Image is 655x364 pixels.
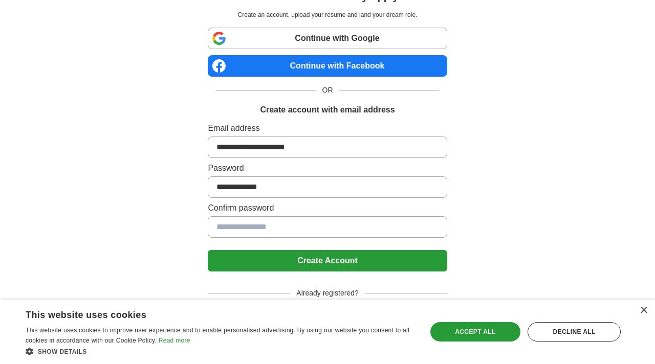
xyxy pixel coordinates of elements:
div: Close [640,307,647,314]
div: Show details [26,346,415,356]
a: Read more, opens a new window [159,337,190,344]
a: Continue with Facebook [208,55,447,77]
p: Create an account, upload your resume and land your dream role. [210,10,445,19]
label: Email address [208,122,447,134]
div: Accept all [430,322,520,342]
span: Show details [38,348,87,355]
span: OR [316,85,339,96]
label: Confirm password [208,202,447,214]
div: Decline all [528,322,621,342]
label: Password [208,162,447,174]
span: This website uses cookies to improve user experience and to enable personalised advertising. By u... [26,327,409,344]
div: This website uses cookies [26,306,389,321]
h1: Create account with email address [260,104,395,116]
a: Continue with Google [208,28,447,49]
button: Create Account [208,250,447,271]
span: Already registered? [290,288,364,299]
